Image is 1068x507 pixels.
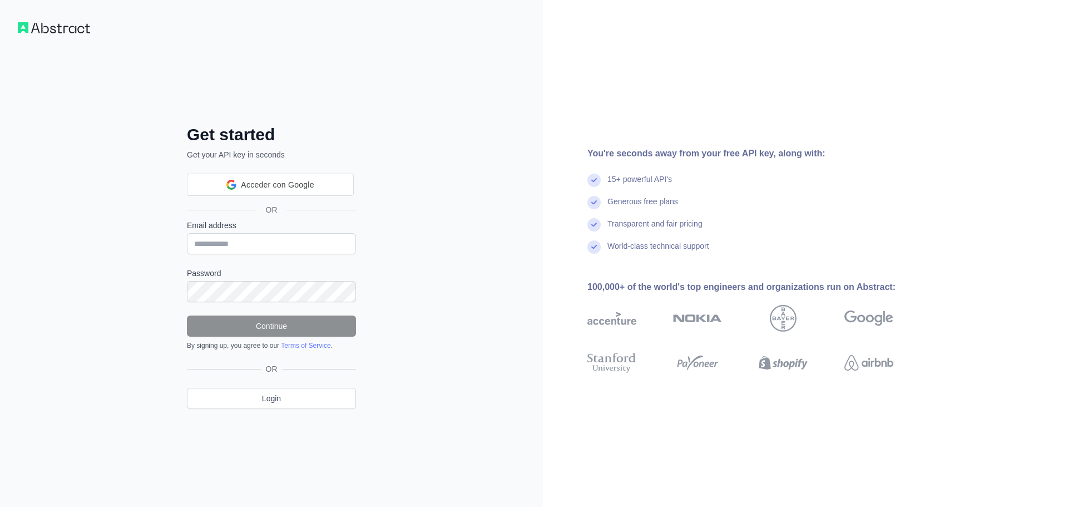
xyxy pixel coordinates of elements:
[607,240,709,263] div: World-class technical support
[844,351,893,375] img: airbnb
[673,351,722,375] img: payoneer
[587,280,929,294] div: 100,000+ of the world's top engineers and organizations run on Abstract:
[587,351,636,375] img: stanford university
[587,196,601,209] img: check mark
[187,268,356,279] label: Password
[187,316,356,337] button: Continue
[587,218,601,232] img: check mark
[759,351,808,375] img: shopify
[844,305,893,332] img: google
[187,220,356,231] label: Email address
[607,218,703,240] div: Transparent and fair pricing
[18,22,90,33] img: Workflow
[187,341,356,350] div: By signing up, you agree to our .
[607,174,672,196] div: 15+ powerful API's
[187,174,354,196] div: Acceder con Google
[587,147,929,160] div: You're seconds away from your free API key, along with:
[770,305,797,332] img: bayer
[187,149,356,160] p: Get your API key in seconds
[187,388,356,409] a: Login
[607,196,678,218] div: Generous free plans
[261,363,282,375] span: OR
[257,204,286,215] span: OR
[587,174,601,187] img: check mark
[587,240,601,254] img: check mark
[281,342,330,350] a: Terms of Service
[241,179,314,191] span: Acceder con Google
[673,305,722,332] img: nokia
[187,125,356,145] h2: Get started
[587,305,636,332] img: accenture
